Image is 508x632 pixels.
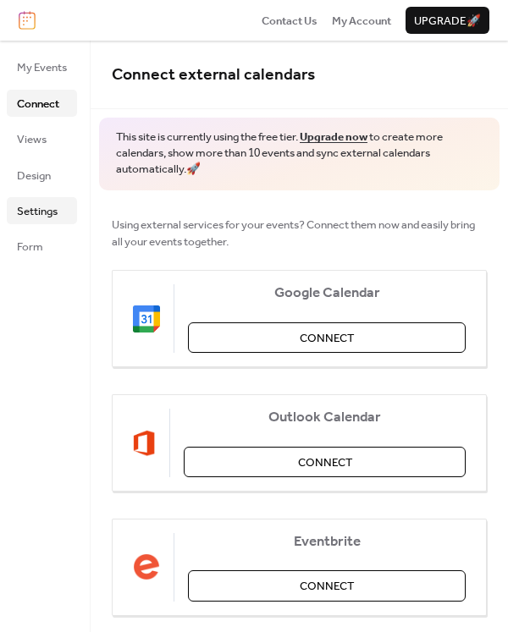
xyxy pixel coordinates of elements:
span: Connect external calendars [112,59,315,91]
a: Form [7,233,77,260]
span: Design [17,168,51,184]
span: Contact Us [262,13,317,30]
a: Connect [7,90,77,117]
a: Views [7,125,77,152]
span: Views [17,131,47,148]
a: Contact Us [262,12,317,29]
img: google [133,305,160,332]
a: My Events [7,53,77,80]
span: Using external services for your events? Connect them now and easily bring all your events together. [112,217,487,251]
a: My Account [332,12,391,29]
span: Google Calendar [188,285,466,302]
span: Connect [298,454,352,471]
span: Form [17,239,43,256]
button: Connect [188,570,466,601]
span: Settings [17,203,58,220]
span: Connect [17,96,59,113]
img: outlook [133,430,156,457]
img: eventbrite [133,553,160,580]
span: Outlook Calendar [184,409,466,426]
span: Upgrade 🚀 [414,13,481,30]
button: Connect [184,447,466,477]
span: Eventbrite [188,534,466,551]
span: My Events [17,59,67,76]
span: Connect [300,578,354,595]
button: Connect [188,322,466,353]
a: Design [7,162,77,189]
a: Settings [7,197,77,224]
span: My Account [332,13,391,30]
button: Upgrade🚀 [406,7,489,34]
span: This site is currently using the free tier. to create more calendars, show more than 10 events an... [116,129,483,178]
a: Upgrade now [300,126,367,148]
img: logo [19,11,36,30]
span: Connect [300,330,354,347]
